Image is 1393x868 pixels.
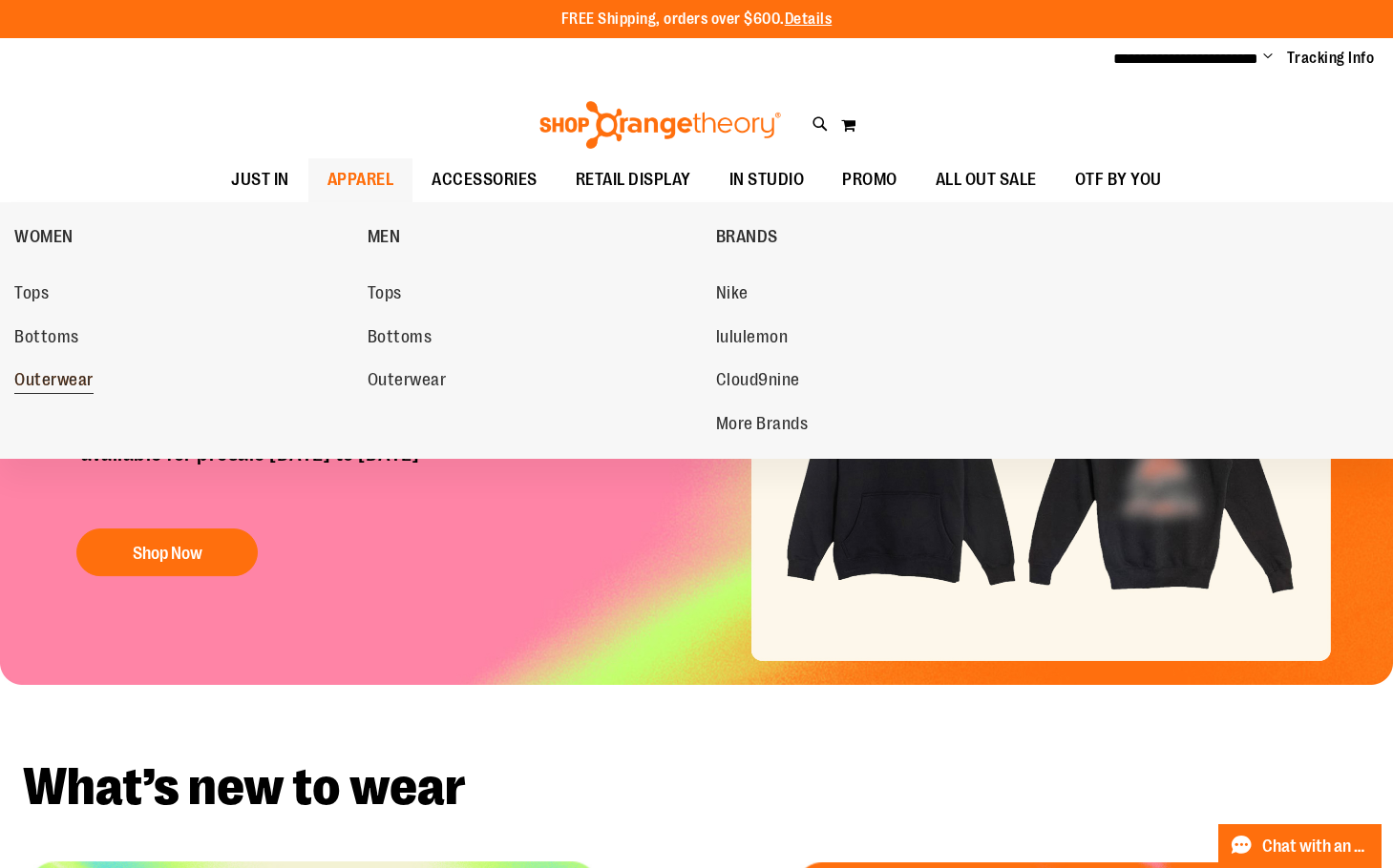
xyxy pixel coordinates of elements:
[1287,48,1375,69] a: Tracking Info
[716,283,749,307] span: Nike
[716,327,789,351] span: lululemon
[561,9,833,31] p: FREE Shipping, orders over $600.
[576,158,691,201] span: RETAIL DISPLAY
[537,101,784,149] img: Shop Orangetheory
[23,761,1370,814] h2: What’s new to wear
[716,227,778,251] span: BRANDS
[1218,824,1382,868] button: Chat with an Expert
[1262,837,1370,856] span: Chat with an Expert
[716,414,809,438] span: More Brands
[231,158,289,201] span: JUST IN
[729,158,805,201] span: IN STUDIO
[14,327,79,351] span: Bottoms
[76,528,258,576] button: Shop Now
[368,370,447,394] span: Outerwear
[785,10,833,28] a: Details
[14,283,49,307] span: Tops
[67,416,664,509] p: Limited-time exclusive: OTF Hell Week 2025 Sweatshirt available for presale [DATE] to [DATE]
[936,158,1037,201] span: ALL OUT SALE
[368,283,402,307] span: Tops
[716,370,800,394] span: Cloud9nine
[1263,49,1273,68] button: Account menu
[368,327,433,351] span: Bottoms
[14,227,74,251] span: WOMEN
[14,370,94,394] span: Outerwear
[1075,158,1162,201] span: OTF BY YOU
[842,158,897,201] span: PROMO
[432,158,538,201] span: ACCESSORIES
[368,227,401,251] span: MEN
[327,158,394,201] span: APPAREL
